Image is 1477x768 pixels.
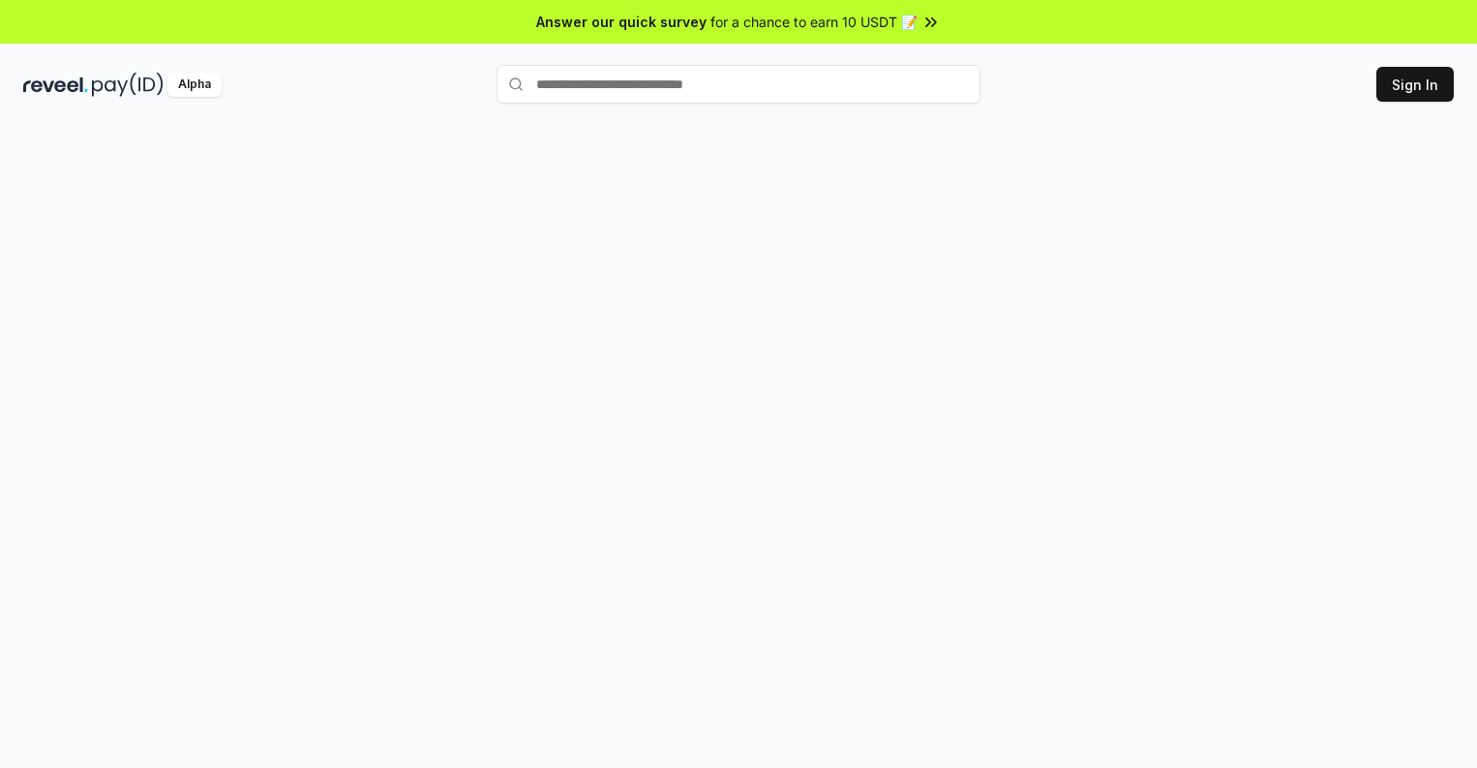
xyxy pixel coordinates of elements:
[1376,67,1454,102] button: Sign In
[710,12,918,32] span: for a chance to earn 10 USDT 📝
[23,73,88,97] img: reveel_dark
[167,73,222,97] div: Alpha
[536,12,707,32] span: Answer our quick survey
[92,73,164,97] img: pay_id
